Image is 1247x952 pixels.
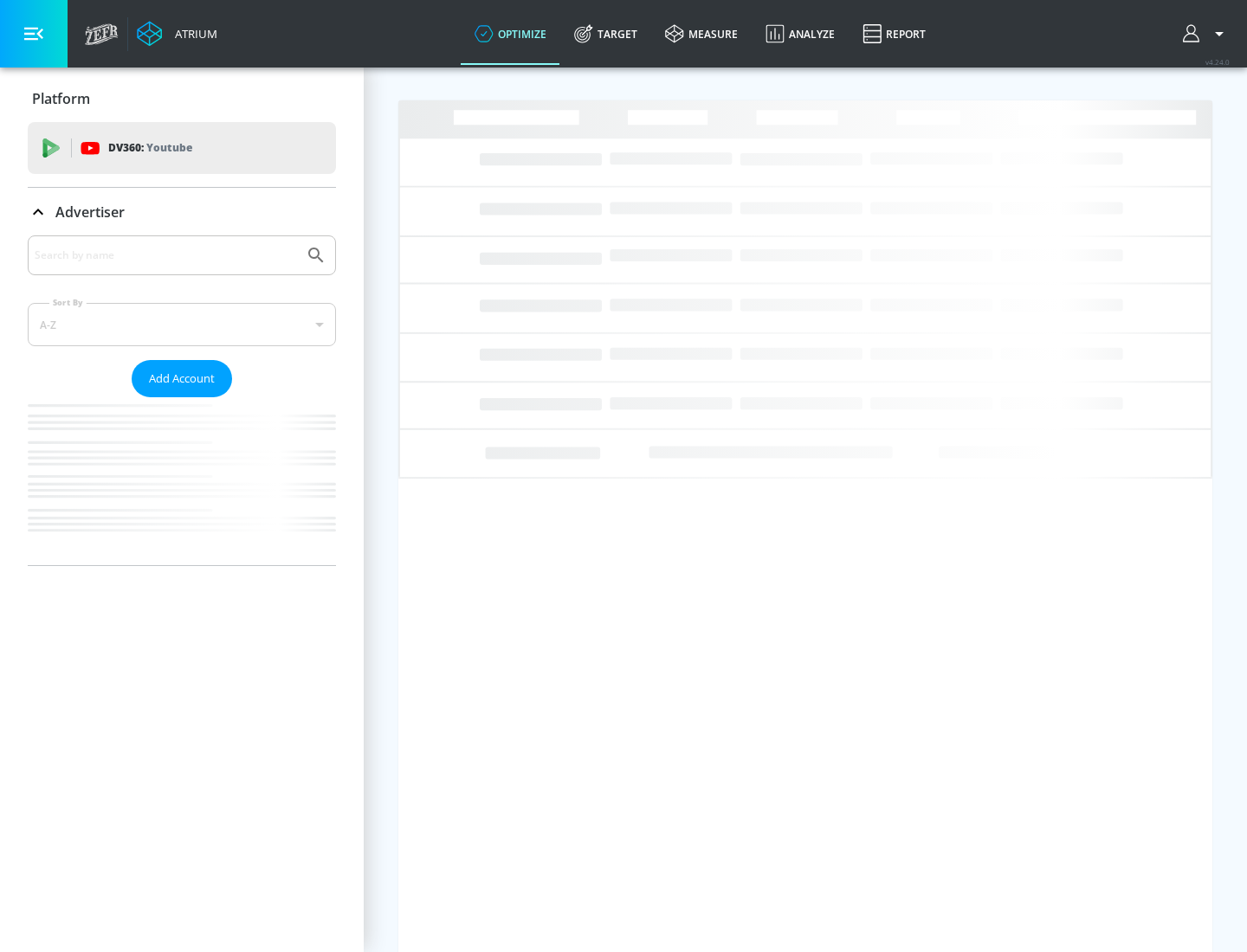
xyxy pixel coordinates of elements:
p: Youtube [146,138,192,157]
div: Atrium [168,26,217,42]
div: DV360: Youtube [28,122,336,174]
div: Advertiser [28,188,336,236]
span: v 4.24.0 [1205,57,1230,67]
a: Atrium [137,21,217,47]
div: Platform [28,74,336,123]
div: A-Z [28,303,336,346]
a: measure [651,3,752,65]
p: DV360: [108,138,192,158]
label: Sort By [49,297,87,308]
button: Add Account [132,360,232,397]
nav: list of Advertiser [28,397,336,565]
a: Target [560,3,651,65]
a: Analyze [752,3,849,65]
div: Advertiser [28,235,336,565]
p: Platform [32,89,90,108]
a: Report [849,3,940,65]
a: optimize [461,3,560,65]
input: Search by name [35,244,297,267]
span: Add Account [149,369,215,389]
p: Advertiser [55,203,125,222]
